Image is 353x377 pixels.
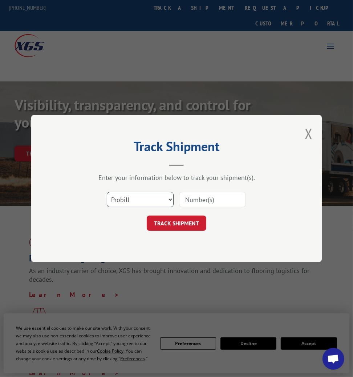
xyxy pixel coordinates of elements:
[68,141,285,155] h2: Track Shipment
[68,173,285,182] div: Enter your information below to track your shipment(s).
[179,192,246,207] input: Number(s)
[305,124,313,143] button: Close modal
[322,348,344,370] a: Open chat
[147,216,206,231] button: TRACK SHIPMENT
